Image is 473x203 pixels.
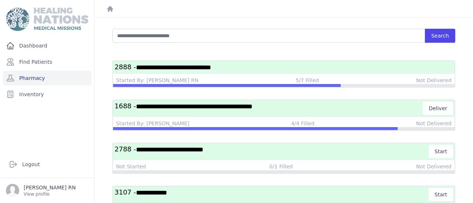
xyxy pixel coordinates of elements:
div: Started By: [PERSON_NAME] [116,120,189,127]
button: Search [425,29,455,43]
a: Logout [6,157,88,172]
p: View profile [24,191,76,197]
div: Not Delivered [416,120,452,127]
h3: 1688 - [115,102,423,115]
button: Start [429,188,453,201]
div: Not Delivered [416,163,452,170]
p: [PERSON_NAME] RN [24,184,76,191]
h3: 2888 - [115,63,453,72]
div: 0/1 Filled [269,163,293,170]
div: 5/7 Filled [296,77,319,84]
div: Not Started [116,163,146,170]
img: Medical Missions EMR [6,7,88,31]
a: Find Patients [3,55,91,69]
a: Inventory [3,87,91,102]
h3: 2788 - [115,145,429,158]
div: Not Delivered [416,77,452,84]
a: Pharmacy [3,71,91,85]
div: Started By: [PERSON_NAME] RN [116,77,198,84]
div: 4/4 Filled [291,120,314,127]
a: [PERSON_NAME] RN View profile [6,184,88,197]
a: Dashboard [3,38,91,53]
button: Start [429,145,453,158]
h3: 3107 - [115,188,429,201]
button: Deliver [423,102,453,115]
